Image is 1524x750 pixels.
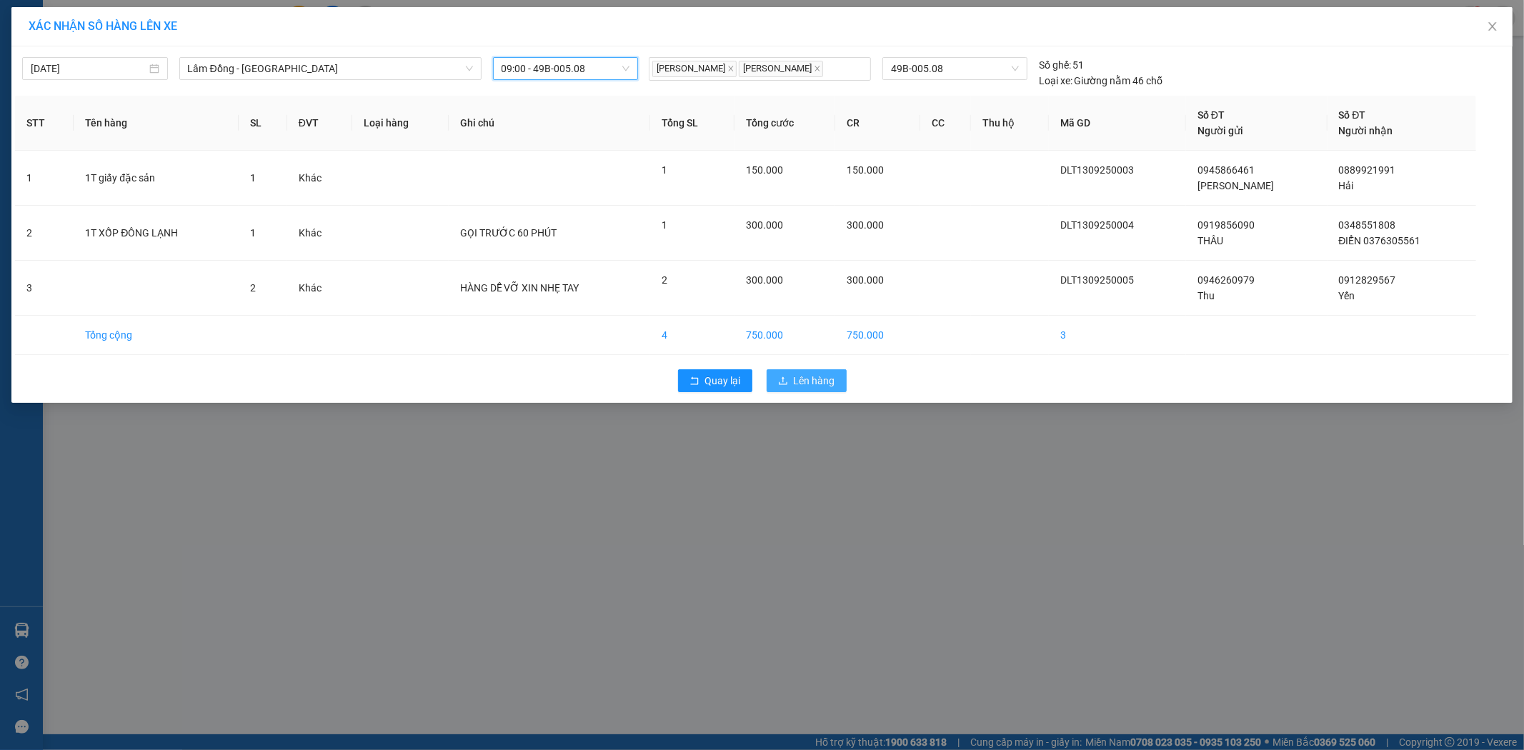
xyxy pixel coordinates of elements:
td: 1 [15,151,74,206]
span: [PERSON_NAME] [1197,180,1274,191]
b: [DOMAIN_NAME] [191,11,345,35]
span: 1 [250,227,256,239]
button: rollbackQuay lại [678,369,752,392]
button: Close [1473,7,1513,47]
span: Yến [1339,290,1355,301]
span: 0919856090 [1197,219,1255,231]
span: Lâm Đồng - Hải Dương [188,58,473,79]
span: close [814,65,821,72]
span: Hải [1339,180,1354,191]
td: 750.000 [835,316,920,355]
span: 150.000 [847,164,884,176]
span: 1 [662,219,667,231]
span: Loại xe: [1039,73,1072,89]
span: down [465,64,474,73]
th: Mã GD [1049,96,1186,151]
span: 09:00 - 49B-005.08 [502,58,630,79]
th: Loại hàng [352,96,449,151]
td: 2 [15,206,74,261]
span: close [727,65,734,72]
th: Ghi chú [449,96,651,151]
span: GỌI TRƯỚC 60 PHÚT [460,227,557,239]
span: XÁC NHẬN SỐ HÀNG LÊN XE [29,19,177,33]
span: 0946260979 [1197,274,1255,286]
span: 2 [250,282,256,294]
span: ĐIỂN 0376305561 [1339,235,1421,246]
input: 13/09/2025 [31,61,146,76]
span: Người gửi [1197,125,1243,136]
span: DLT1309250003 [1060,164,1134,176]
span: Số ĐT [1197,109,1225,121]
span: [PERSON_NAME] [739,61,823,77]
span: 300.000 [847,219,884,231]
span: 0945866461 [1197,164,1255,176]
span: 2 [662,274,667,286]
td: 4 [650,316,734,355]
span: HÀNG DỄ VỠ XIN NHẸ TAY [460,282,579,294]
span: 150.000 [746,164,783,176]
th: ĐVT [287,96,352,151]
td: Khác [287,261,352,316]
span: 300.000 [746,219,783,231]
span: 1 [250,172,256,184]
span: THÂU [1197,235,1223,246]
div: 51 [1039,57,1085,73]
span: rollback [689,376,699,387]
span: 0912829567 [1339,274,1396,286]
span: close [1487,21,1498,32]
div: Giường nằm 46 chỗ [1039,73,1163,89]
td: Khác [287,151,352,206]
td: 1T giấy đặc sản [74,151,238,206]
th: SL [239,96,287,151]
td: Khác [287,206,352,261]
span: Người nhận [1339,125,1393,136]
span: 0889921991 [1339,164,1396,176]
td: Tổng cộng [74,316,238,355]
th: Tổng cước [734,96,835,151]
td: 750.000 [734,316,835,355]
span: 0348551808 [1339,219,1396,231]
span: DLT1309250005 [1060,274,1134,286]
span: 300.000 [847,274,884,286]
span: [PERSON_NAME] [652,61,737,77]
b: Công ty TNHH [PERSON_NAME] [59,18,213,73]
th: Thu hộ [971,96,1049,151]
span: 1 [662,164,667,176]
th: Tổng SL [650,96,734,151]
button: uploadLên hàng [767,369,847,392]
th: CR [835,96,920,151]
span: upload [778,376,788,387]
span: Số ĐT [1339,109,1366,121]
span: Quay lại [705,373,741,389]
td: 1T XỐP ĐÔNG LẠNH [74,206,238,261]
td: 3 [1049,316,1186,355]
span: 300.000 [746,274,783,286]
td: 3 [15,261,74,316]
th: CC [920,96,971,151]
h1: Giao dọc đường [75,83,264,181]
span: 49B-005.08 [891,58,1018,79]
th: Tên hàng [74,96,238,151]
span: Số ghế: [1039,57,1071,73]
span: DLT1309250004 [1060,219,1134,231]
span: Lên hàng [794,373,835,389]
span: Thu [1197,290,1215,301]
th: STT [15,96,74,151]
h2: DLT1309250005 [8,83,119,106]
